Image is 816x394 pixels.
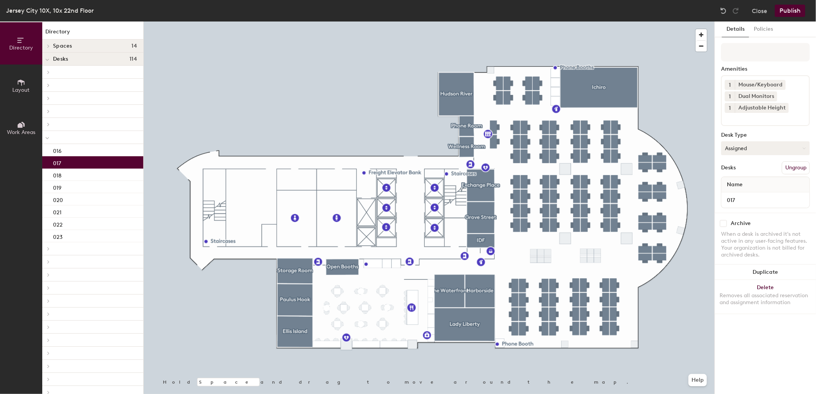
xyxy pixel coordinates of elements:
[729,93,731,101] span: 1
[722,22,749,37] button: Details
[715,265,816,280] button: Duplicate
[720,7,727,15] img: Undo
[735,91,777,101] div: Dual Monitors
[720,292,811,306] div: Removes all associated reservation and assignment information
[7,129,35,136] span: Work Areas
[782,161,810,174] button: Ungroup
[729,81,731,89] span: 1
[42,28,143,40] h1: Directory
[9,45,33,51] span: Directory
[53,146,61,154] p: 016
[53,219,63,228] p: 022
[721,231,810,258] div: When a desk is archived it's not active in any user-facing features. Your organization is not bil...
[731,220,751,227] div: Archive
[53,182,61,191] p: 019
[775,5,805,17] button: Publish
[725,80,735,90] button: 1
[721,132,810,138] div: Desk Type
[735,103,789,113] div: Adjustable Height
[131,43,137,49] span: 14
[725,91,735,101] button: 1
[53,158,61,167] p: 017
[13,87,30,93] span: Layout
[725,103,735,113] button: 1
[721,165,736,171] div: Desks
[749,22,778,37] button: Policies
[53,232,63,240] p: 023
[723,195,808,205] input: Unnamed desk
[729,104,731,112] span: 1
[721,66,810,72] div: Amenities
[688,374,707,386] button: Help
[129,56,137,62] span: 114
[721,141,810,155] button: Assigned
[723,178,746,192] span: Name
[6,6,94,15] div: Jersey City 10X, 10x 22nd Floor
[53,207,61,216] p: 021
[53,170,61,179] p: 018
[732,7,740,15] img: Redo
[53,56,68,62] span: Desks
[735,80,786,90] div: Mouse/Keyboard
[53,195,63,204] p: 020
[53,43,72,49] span: Spaces
[715,280,816,314] button: DeleteRemoves all associated reservation and assignment information
[752,5,767,17] button: Close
